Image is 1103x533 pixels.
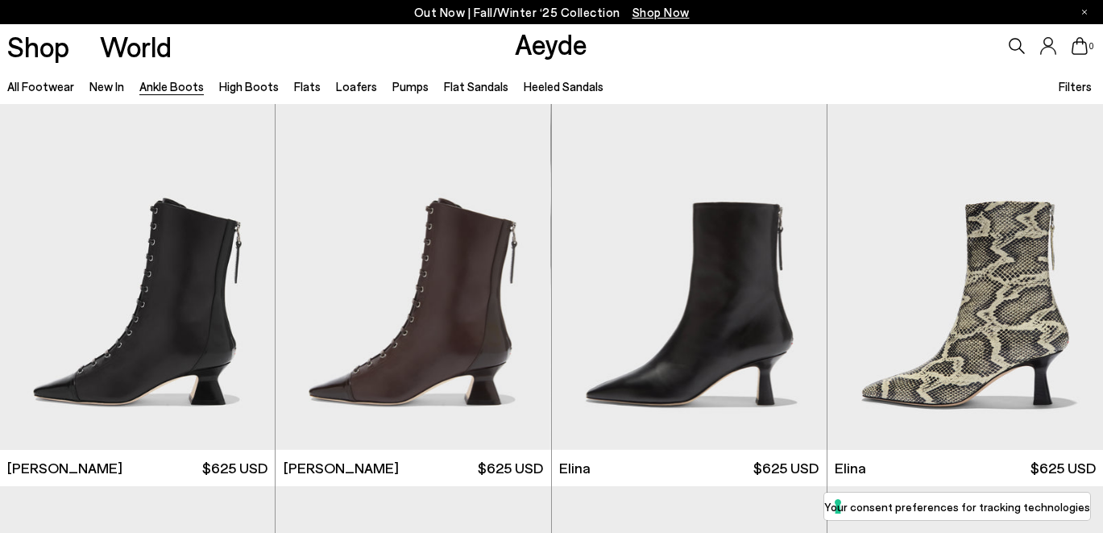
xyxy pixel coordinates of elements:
[552,104,827,450] img: Elina Ankle Boots
[552,104,827,450] a: 6 / 6 1 / 6 2 / 6 3 / 6 4 / 6 5 / 6 6 / 6 1 / 6 Next slide Previous slide
[1072,37,1088,55] a: 0
[552,450,827,486] a: Elina $625 USD
[336,79,377,94] a: Loafers
[524,79,603,94] a: Heeled Sandals
[552,104,827,450] div: 1 / 6
[7,32,69,60] a: Shop
[1059,79,1092,94] span: Filters
[276,104,550,450] img: Gwen Lace-Up Boots
[515,27,587,60] a: Aeyde
[294,79,321,94] a: Flats
[7,458,122,478] span: [PERSON_NAME]
[827,104,1103,450] img: Elina Ankle Boots
[392,79,429,94] a: Pumps
[1088,42,1096,51] span: 0
[7,79,74,94] a: All Footwear
[276,104,550,450] a: 6 / 6 1 / 6 2 / 6 3 / 6 4 / 6 5 / 6 6 / 6 1 / 6 Next slide Previous slide
[827,104,1101,450] img: Elina Ankle Boots
[559,458,591,478] span: Elina
[100,32,172,60] a: World
[89,79,124,94] a: New In
[1030,458,1096,478] span: $625 USD
[824,493,1090,520] button: Your consent preferences for tracking technologies
[824,498,1090,515] label: Your consent preferences for tracking technologies
[478,458,543,478] span: $625 USD
[414,2,690,23] p: Out Now | Fall/Winter ‘25 Collection
[827,450,1103,486] a: Elina $625 USD
[276,450,550,486] a: [PERSON_NAME] $625 USD
[835,458,866,478] span: Elina
[753,458,819,478] span: $625 USD
[550,104,825,450] div: 2 / 6
[632,5,690,19] span: Navigate to /collections/new-in
[219,79,279,94] a: High Boots
[444,79,508,94] a: Flat Sandals
[276,104,550,450] div: 1 / 6
[202,458,267,478] span: $625 USD
[284,458,399,478] span: [PERSON_NAME]
[139,79,204,94] a: Ankle Boots
[550,104,825,450] img: Gwen Lace-Up Boots
[827,104,1101,450] div: 2 / 6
